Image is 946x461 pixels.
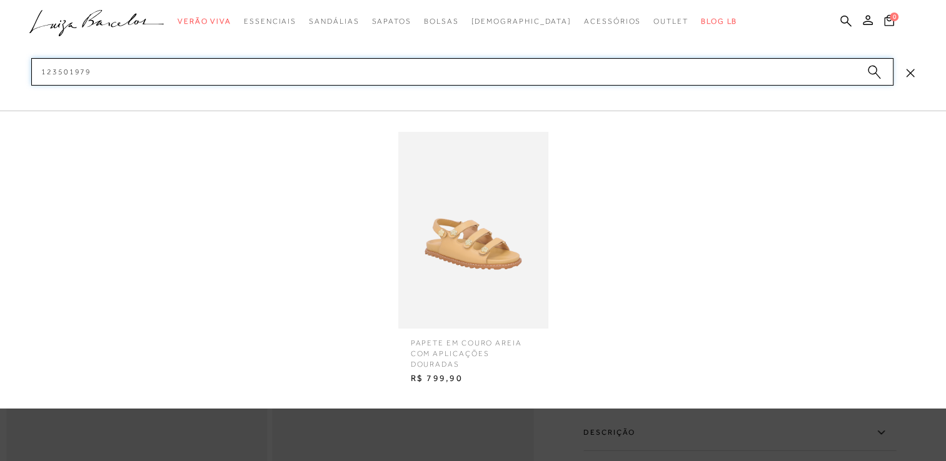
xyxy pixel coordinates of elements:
[31,58,893,86] input: Buscar.
[424,10,459,33] a: categoryNavScreenReaderText
[584,17,641,26] span: Acessórios
[401,369,545,388] span: R$ 799,90
[395,132,551,388] a: PAPETE EM COURO AREIA COM APLICAÇÕES DOURADAS PAPETE EM COURO AREIA COM APLICAÇÕES DOURADAS R$ 79...
[471,10,571,33] a: noSubCategoriesText
[371,10,411,33] a: categoryNavScreenReaderText
[178,10,231,33] a: categoryNavScreenReaderText
[244,17,296,26] span: Essenciais
[424,17,459,26] span: Bolsas
[653,10,688,33] a: categoryNavScreenReaderText
[880,14,898,31] button: 0
[401,329,545,369] span: PAPETE EM COURO AREIA COM APLICAÇÕES DOURADAS
[309,17,359,26] span: Sandálias
[371,17,411,26] span: Sapatos
[653,17,688,26] span: Outlet
[309,10,359,33] a: categoryNavScreenReaderText
[584,10,641,33] a: categoryNavScreenReaderText
[701,10,737,33] a: BLOG LB
[178,17,231,26] span: Verão Viva
[244,10,296,33] a: categoryNavScreenReaderText
[398,132,548,329] img: PAPETE EM COURO AREIA COM APLICAÇÕES DOURADAS
[701,17,737,26] span: BLOG LB
[890,12,898,21] span: 0
[471,17,571,26] span: [DEMOGRAPHIC_DATA]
